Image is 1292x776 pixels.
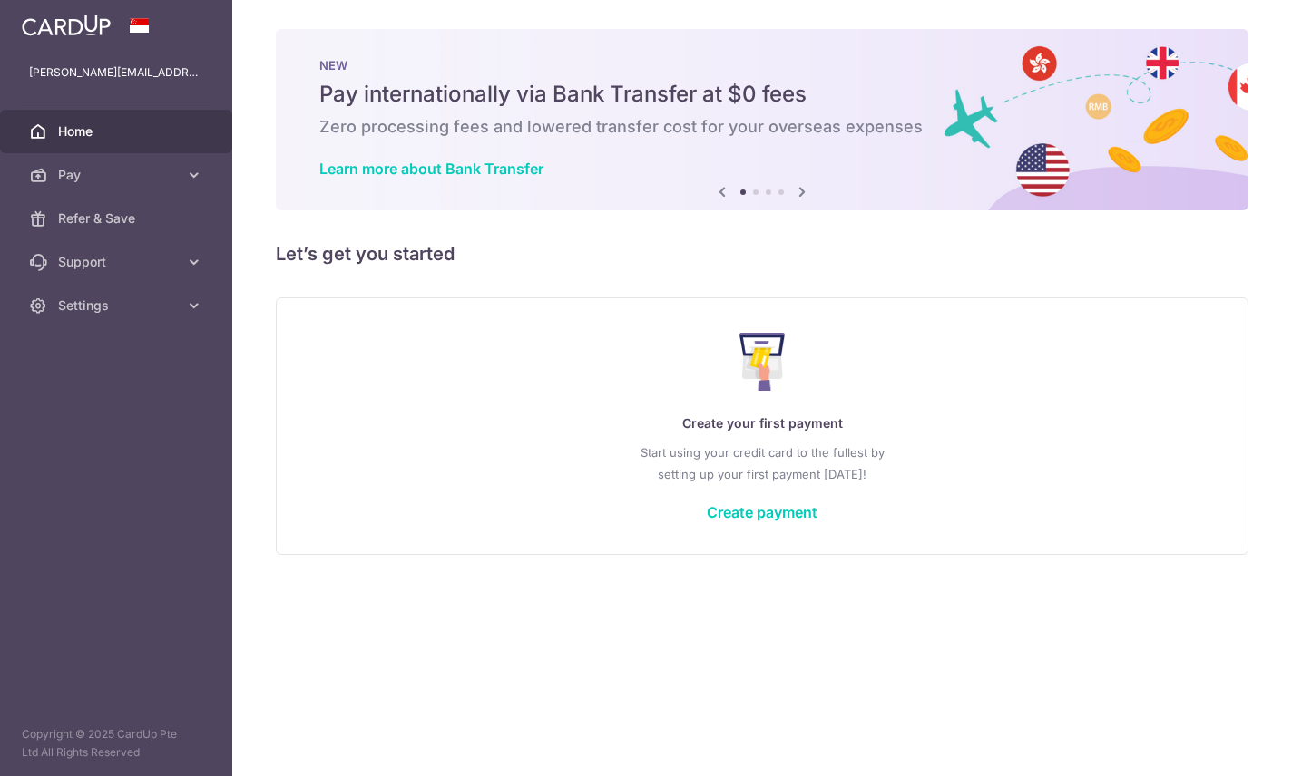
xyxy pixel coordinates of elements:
[276,239,1248,268] h5: Let’s get you started
[319,116,1205,138] h6: Zero processing fees and lowered transfer cost for your overseas expenses
[58,253,178,271] span: Support
[707,503,817,521] a: Create payment
[22,15,111,36] img: CardUp
[319,160,543,178] a: Learn more about Bank Transfer
[276,29,1248,210] img: Bank transfer banner
[58,209,178,228] span: Refer & Save
[58,122,178,141] span: Home
[313,441,1211,485] p: Start using your credit card to the fullest by setting up your first payment [DATE]!
[313,412,1211,434] p: Create your first payment
[739,333,786,391] img: Make Payment
[58,166,178,184] span: Pay
[319,80,1205,109] h5: Pay internationally via Bank Transfer at $0 fees
[58,296,178,315] span: Settings
[319,58,1205,73] p: NEW
[29,63,203,82] p: [PERSON_NAME][EMAIL_ADDRESS][DOMAIN_NAME]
